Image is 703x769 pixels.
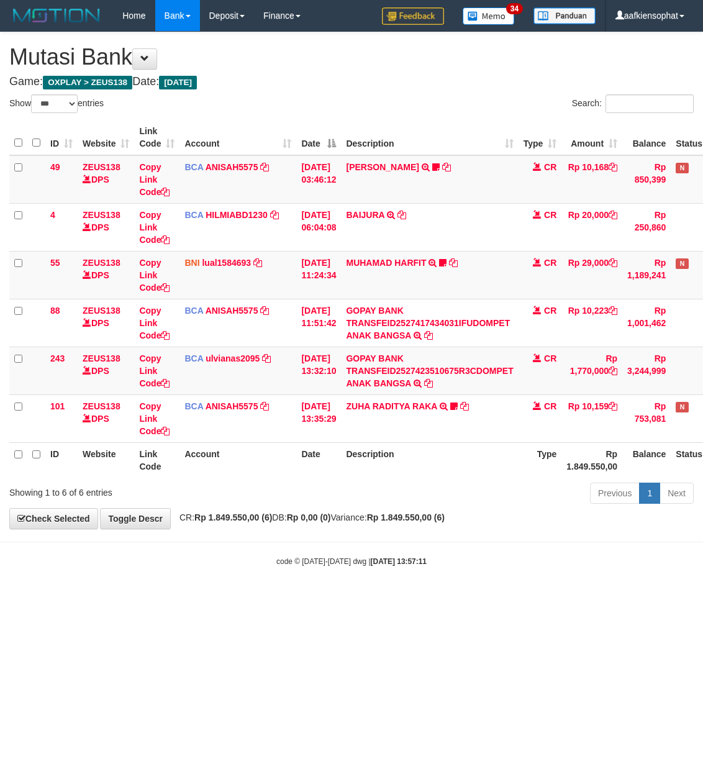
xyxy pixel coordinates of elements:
a: Copy Rp 20,000 to clipboard [609,210,617,220]
a: Copy ulvianas2095 to clipboard [262,353,271,363]
td: Rp 1,770,000 [561,347,622,394]
td: Rp 10,223 [561,299,622,347]
span: 49 [50,162,60,172]
strong: Rp 0,00 (0) [287,512,331,522]
a: Check Selected [9,508,98,529]
strong: [DATE] 13:57:11 [371,557,427,566]
span: 88 [50,306,60,316]
td: DPS [78,394,134,442]
td: DPS [78,155,134,204]
th: Type: activate to sort column ascending [519,120,562,155]
a: ZEUS138 [83,306,120,316]
td: Rp 1,189,241 [622,251,671,299]
a: HILMIABD1230 [206,210,268,220]
a: lual1584693 [202,258,251,268]
a: Copy ZUHA RADITYA RAKA to clipboard [460,401,469,411]
span: BCA [184,353,203,363]
span: 55 [50,258,60,268]
a: [PERSON_NAME] [346,162,419,172]
a: Copy BAIJURA to clipboard [397,210,406,220]
th: Link Code: activate to sort column ascending [134,120,179,155]
td: [DATE] 11:51:42 [296,299,341,347]
a: Copy Rp 10,159 to clipboard [609,401,617,411]
a: MUHAMAD HARFIT [346,258,426,268]
span: CR [544,258,556,268]
span: BCA [184,306,203,316]
td: DPS [78,299,134,347]
th: Description: activate to sort column ascending [341,120,518,155]
span: Has Note [676,163,688,173]
a: Copy Link Code [139,210,170,245]
select: Showentries [31,94,78,113]
label: Search: [572,94,694,113]
img: Feedback.jpg [382,7,444,25]
td: Rp 29,000 [561,251,622,299]
a: Copy Rp 10,223 to clipboard [609,306,617,316]
span: Has Note [676,402,688,412]
strong: Rp 1.849.550,00 (6) [194,512,272,522]
a: Copy Link Code [139,306,170,340]
a: ulvianas2095 [206,353,260,363]
td: [DATE] 13:35:29 [296,394,341,442]
th: Website [78,442,134,478]
span: BCA [184,162,203,172]
a: Copy Rp 10,168 to clipboard [609,162,617,172]
td: [DATE] 11:24:34 [296,251,341,299]
a: GOPAY BANK TRANSFEID2527417434031IFUDOMPET ANAK BANGSA [346,306,510,340]
span: 4 [50,210,55,220]
span: 101 [50,401,65,411]
span: CR [544,306,556,316]
a: ANISAH5575 [206,306,258,316]
a: ZEUS138 [83,258,120,268]
span: BCA [184,210,203,220]
img: panduan.png [533,7,596,24]
td: Rp 250,860 [622,203,671,251]
label: Show entries [9,94,104,113]
td: [DATE] 13:32:10 [296,347,341,394]
a: Copy GOPAY BANK TRANSFEID2527417434031IFUDOMPET ANAK BANGSA to clipboard [424,330,433,340]
th: Rp 1.849.550,00 [561,442,622,478]
td: DPS [78,347,134,394]
a: BAIJURA [346,210,384,220]
a: Copy Link Code [139,258,170,293]
th: Date [296,442,341,478]
a: Copy ANISAH5575 to clipboard [260,306,269,316]
th: Website: activate to sort column ascending [78,120,134,155]
span: OXPLAY > ZEUS138 [43,76,132,89]
td: [DATE] 03:46:12 [296,155,341,204]
td: Rp 10,159 [561,394,622,442]
th: Date: activate to sort column descending [296,120,341,155]
span: CR [544,401,556,411]
a: Copy Link Code [139,401,170,436]
a: ZEUS138 [83,210,120,220]
a: ZEUS138 [83,401,120,411]
img: MOTION_logo.png [9,6,104,25]
a: Copy ANISAH5575 to clipboard [260,162,269,172]
span: 34 [506,3,523,14]
th: Amount: activate to sort column ascending [561,120,622,155]
span: BNI [184,258,199,268]
td: DPS [78,203,134,251]
th: ID [45,442,78,478]
td: DPS [78,251,134,299]
td: Rp 1,001,462 [622,299,671,347]
a: Copy lual1584693 to clipboard [253,258,262,268]
a: Previous [590,483,640,504]
span: Has Note [676,258,688,269]
a: Next [660,483,694,504]
td: Rp 20,000 [561,203,622,251]
a: ANISAH5575 [206,162,258,172]
a: Copy MUHAMAD HARFIT to clipboard [449,258,458,268]
span: CR [544,162,556,172]
td: Rp 3,244,999 [622,347,671,394]
a: ZEUS138 [83,353,120,363]
a: ANISAH5575 [206,401,258,411]
div: Showing 1 to 6 of 6 entries [9,481,284,499]
input: Search: [605,94,694,113]
th: Description [341,442,518,478]
span: CR: DB: Variance: [173,512,445,522]
td: Rp 850,399 [622,155,671,204]
a: Copy Link Code [139,162,170,197]
a: Copy Rp 1,770,000 to clipboard [609,366,617,376]
th: Balance [622,120,671,155]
